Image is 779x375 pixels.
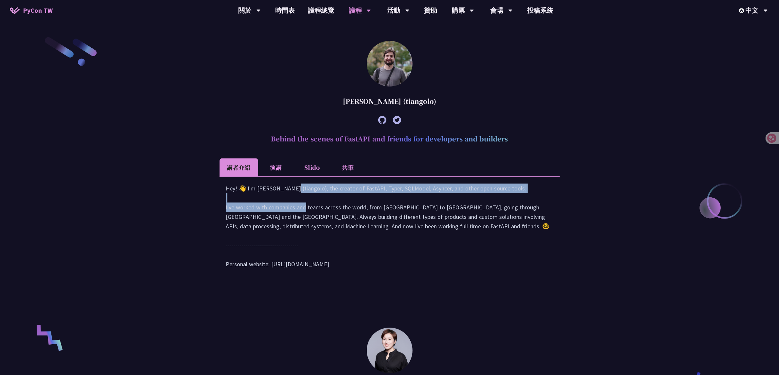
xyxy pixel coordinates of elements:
[220,91,560,111] div: [PERSON_NAME] (tiangolo)
[294,158,330,176] li: Slido
[739,8,746,13] img: Locale Icon
[367,328,413,373] img: 林滿新
[220,158,258,176] li: 講者介紹
[330,158,366,176] li: 共筆
[23,6,53,15] span: PyCon TW
[220,129,560,149] h2: Behind the scenes of FastAPI and friends for developers and builders
[3,2,59,19] a: PyCon TW
[367,41,413,87] img: Sebastián Ramírez (tiangolo)
[226,184,553,275] div: Hey! 👋 I'm [PERSON_NAME] (tiangolo), the creator of FastAPI, Typer, SQLModel, Asyncer, and other ...
[10,7,20,14] img: Home icon of PyCon TW 2025
[258,158,294,176] li: 演講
